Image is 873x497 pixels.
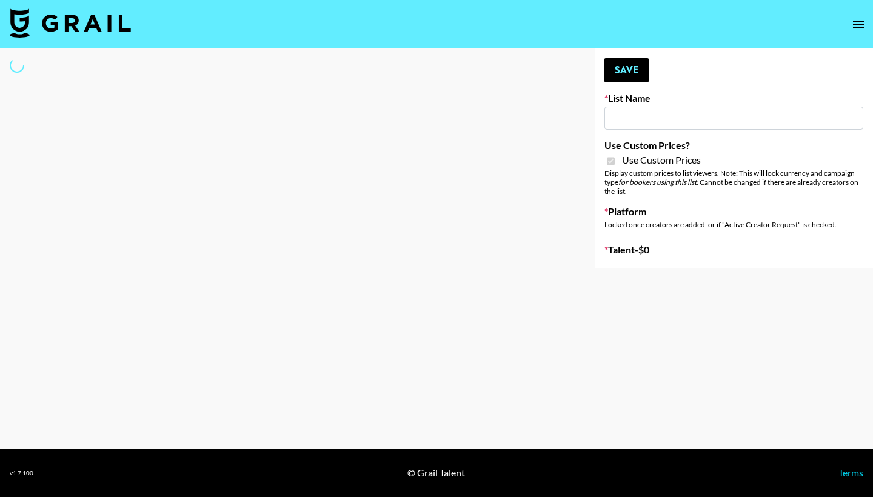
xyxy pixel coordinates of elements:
[407,467,465,479] div: © Grail Talent
[604,244,863,256] label: Talent - $ 0
[604,220,863,229] div: Locked once creators are added, or if "Active Creator Request" is checked.
[604,205,863,218] label: Platform
[604,168,863,196] div: Display custom prices to list viewers. Note: This will lock currency and campaign type . Cannot b...
[604,92,863,104] label: List Name
[622,154,701,166] span: Use Custom Prices
[10,8,131,38] img: Grail Talent
[846,12,871,36] button: open drawer
[604,58,649,82] button: Save
[618,178,697,187] em: for bookers using this list
[10,469,33,477] div: v 1.7.100
[838,467,863,478] a: Terms
[604,139,863,152] label: Use Custom Prices?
